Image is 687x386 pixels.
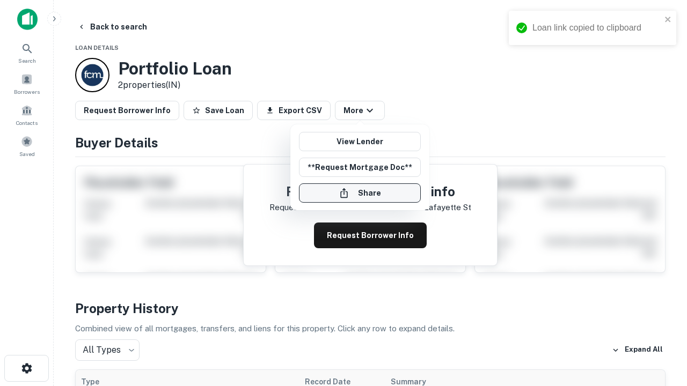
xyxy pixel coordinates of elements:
button: Share [299,183,421,203]
div: Loan link copied to clipboard [532,21,661,34]
a: View Lender [299,132,421,151]
button: close [664,15,672,25]
button: **Request Mortgage Doc** [299,158,421,177]
iframe: Chat Widget [633,300,687,352]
